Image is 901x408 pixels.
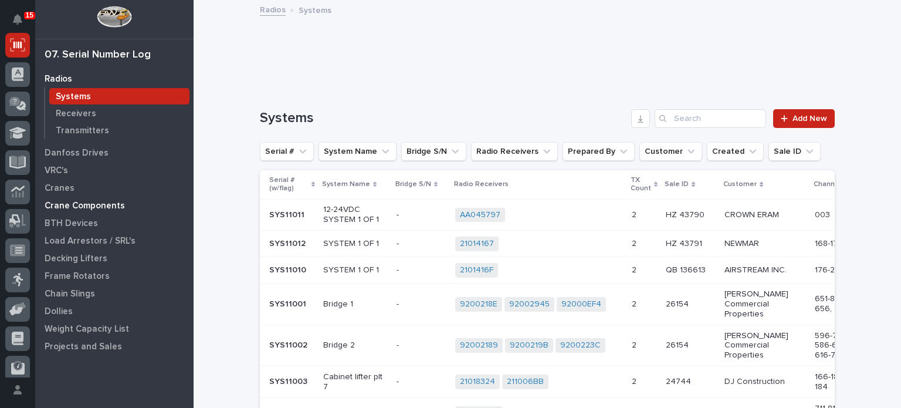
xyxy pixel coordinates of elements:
[724,239,805,249] p: NEWMAR
[560,340,601,350] a: 9200223C
[639,142,702,161] button: Customer
[45,342,122,352] p: Projects and Sales
[35,179,194,197] a: Cranes
[35,70,194,87] a: Radios
[45,218,98,229] p: BTH Devices
[397,297,401,309] p: -
[724,289,805,319] p: [PERSON_NAME] Commercial Properties
[45,236,136,247] p: Load Arrestors / SRL's
[815,210,864,220] p: 003
[666,237,704,249] p: HZ 43791
[45,74,72,85] p: Radios
[35,161,194,179] a: VRC's
[665,178,689,191] p: Sale ID
[460,210,500,220] a: AA045797
[707,142,764,161] button: Created
[397,263,401,275] p: -
[723,178,757,191] p: Customer
[56,92,91,102] p: Systems
[319,142,397,161] button: System Name
[666,297,691,309] p: 26154
[45,254,107,264] p: Decking Lifters
[45,166,68,176] p: VRC's
[666,375,693,387] p: 24744
[323,372,387,392] p: Cabinet lifter plt 7
[97,6,131,28] img: Workspace Logo
[35,338,194,355] a: Projects and Sales
[724,210,805,220] p: CROWN ERAM
[5,7,30,32] button: Notifications
[666,263,708,275] p: QB 136613
[45,88,194,104] a: Systems
[460,299,497,309] a: 9200218E
[632,338,639,350] p: 2
[45,324,129,335] p: Weight Capacity List
[269,208,307,220] p: SYS11011
[35,249,194,267] a: Decking Lifters
[632,237,639,249] p: 2
[323,239,387,249] p: SYSTEM 1 OF 1
[815,372,864,392] p: 166-185, 162-184
[507,377,544,387] a: 211006BB
[471,142,558,161] button: Radio Receivers
[460,340,498,350] a: 92002189
[269,237,308,249] p: SYS11012
[815,331,864,360] p: 596-716, 586-651, 616-736
[26,11,33,19] p: 15
[45,148,109,159] p: Danfoss Drives
[35,320,194,338] a: Weight Capacity List
[269,174,309,195] p: Serial # (w/flag)
[299,3,331,16] p: Systems
[814,178,849,191] p: Channel(s)
[773,109,835,128] a: Add New
[666,338,691,350] p: 26154
[323,265,387,275] p: SYSTEM 1 OF 1
[395,178,431,191] p: Bridge S/N
[323,299,387,309] p: Bridge 1
[454,178,509,191] p: Radio Receivers
[35,214,194,232] a: BTH Devices
[56,126,109,136] p: Transmitters
[35,144,194,161] a: Danfoss Drives
[45,183,74,194] p: Cranes
[792,114,827,123] span: Add New
[563,142,635,161] button: Prepared By
[45,201,125,211] p: Crane Components
[655,109,766,128] div: Search
[269,375,310,387] p: SYS11003
[397,338,401,350] p: -
[323,340,387,350] p: Bridge 2
[815,239,864,249] p: 168-179
[260,110,626,127] h1: Systems
[815,294,864,314] p: 651-801, 621-656, 641-816
[509,299,550,309] a: 92002945
[45,289,95,299] p: Chain Slings
[510,340,548,350] a: 9200219B
[269,263,309,275] p: SYS11010
[768,142,821,161] button: Sale ID
[35,302,194,320] a: Dollies
[397,237,401,249] p: -
[323,205,387,225] p: 12-24VDC SYSTEM 1 OF 1
[35,285,194,302] a: Chain Slings
[397,208,401,220] p: -
[401,142,466,161] button: Bridge S/N
[45,49,151,62] div: 07. Serial Number Log
[322,178,370,191] p: System Name
[269,297,309,309] p: SYS11001
[35,232,194,249] a: Load Arrestors / SRL's
[724,331,805,360] p: [PERSON_NAME] Commercial Properties
[45,105,194,122] a: Receivers
[460,239,494,249] a: 21014167
[260,142,314,161] button: Serial #
[632,297,639,309] p: 2
[724,265,805,275] p: AIRSTREAM INC.
[631,174,651,195] p: TX Count
[724,377,805,387] p: DJ Construction
[632,263,639,275] p: 2
[56,109,96,119] p: Receivers
[632,375,639,387] p: 2
[35,267,194,285] a: Frame Rotators
[561,299,601,309] a: 92000EF4
[632,208,639,220] p: 2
